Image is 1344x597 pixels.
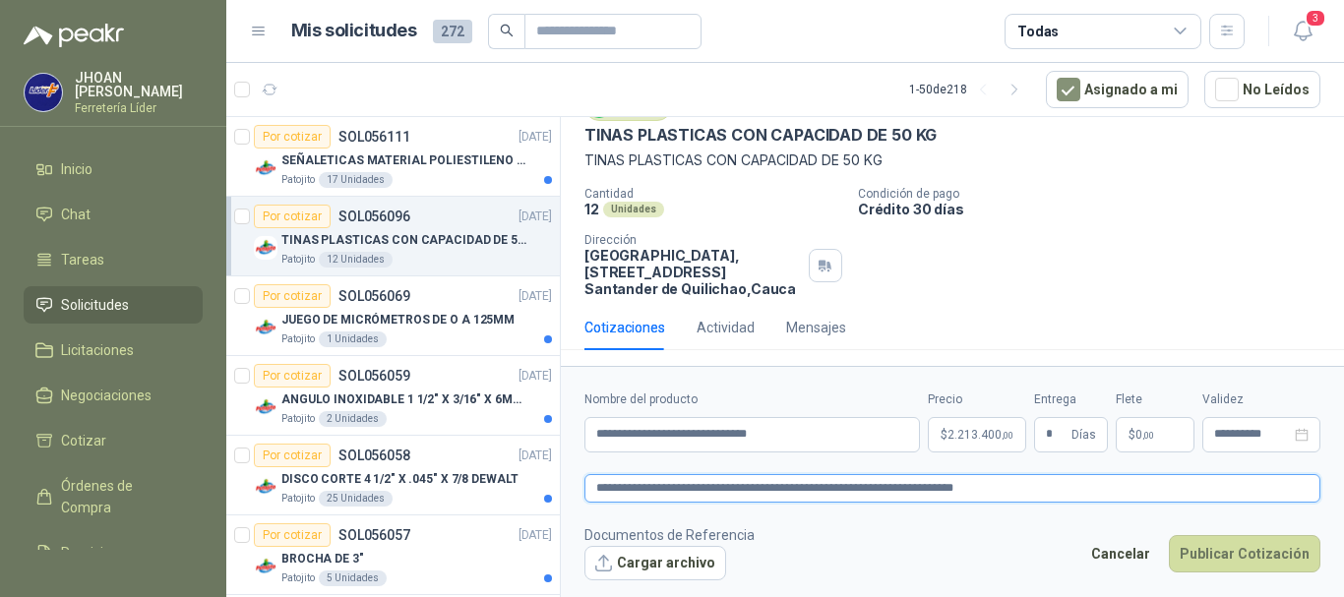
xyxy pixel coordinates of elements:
div: Unidades [603,202,664,217]
span: 2.213.400 [947,429,1013,441]
div: 2 Unidades [319,411,387,427]
p: SOL056069 [338,289,410,303]
a: Por cotizarSOL056059[DATE] Company LogoANGULO INOXIDABLE 1 1/2" X 3/16" X 6MTSPatojito2 Unidades [226,356,560,436]
p: SOL056058 [338,448,410,462]
button: Cancelar [1080,535,1161,572]
a: Por cotizarSOL056058[DATE] Company LogoDISCO CORTE 4 1/2" X .045" X 7/8 DEWALTPatojito25 Unidades [226,436,560,515]
p: [GEOGRAPHIC_DATA], [STREET_ADDRESS] Santander de Quilichao , Cauca [584,247,801,297]
p: Ferretería Líder [75,102,203,114]
p: SOL056096 [338,209,410,223]
a: Cotizar [24,422,203,459]
img: Company Logo [254,236,277,260]
a: Solicitudes [24,286,203,324]
p: TINAS PLASTICAS CON CAPACIDAD DE 50 KG [584,125,937,146]
img: Company Logo [254,475,277,499]
span: Días [1071,418,1096,451]
div: 12 Unidades [319,252,393,268]
button: 3 [1285,14,1320,49]
p: TINAS PLASTICAS CON CAPACIDAD DE 50 KG [584,149,1320,171]
p: JHOAN [PERSON_NAME] [75,71,203,98]
div: Por cotizar [254,284,331,308]
span: Solicitudes [61,294,129,316]
div: 1 Unidades [319,331,387,347]
img: Company Logo [254,555,277,578]
div: Por cotizar [254,523,331,547]
p: Patojito [281,331,315,347]
img: Company Logo [254,156,277,180]
span: Cotizar [61,430,106,451]
p: [DATE] [519,128,552,147]
img: Company Logo [254,316,277,339]
div: Mensajes [786,317,846,338]
label: Precio [928,390,1026,409]
img: Company Logo [254,395,277,419]
div: Actividad [697,317,755,338]
p: BROCHA DE 3" [281,550,364,568]
a: Licitaciones [24,331,203,369]
h1: Mis solicitudes [291,17,417,45]
p: Patojito [281,570,315,586]
span: 0 [1135,429,1154,441]
a: Negociaciones [24,377,203,414]
p: ANGULO INOXIDABLE 1 1/2" X 3/16" X 6MTS [281,390,526,409]
img: Company Logo [25,74,62,111]
p: Patojito [281,252,315,268]
button: Cargar archivo [584,546,726,581]
span: Tareas [61,249,104,270]
p: [DATE] [519,447,552,465]
div: Por cotizar [254,364,331,388]
a: Por cotizarSOL056069[DATE] Company LogoJUEGO DE MICRÓMETROS DE O A 125MMPatojito1 Unidades [226,276,560,356]
a: Tareas [24,241,203,278]
div: Cotizaciones [584,317,665,338]
a: Inicio [24,150,203,188]
p: [DATE] [519,526,552,545]
p: Cantidad [584,187,842,201]
span: Remisiones [61,542,134,564]
label: Entrega [1034,390,1108,409]
p: TINAS PLASTICAS CON CAPACIDAD DE 50 KG [281,231,526,250]
img: Logo peakr [24,24,124,47]
p: SEÑALETICAS MATERIAL POLIESTILENO CON VINILO LAMINADO CALIBRE 60 [281,151,526,170]
span: $ [1129,429,1135,441]
p: Crédito 30 días [858,201,1336,217]
p: Patojito [281,411,315,427]
p: SOL056111 [338,130,410,144]
a: Por cotizarSOL056111[DATE] Company LogoSEÑALETICAS MATERIAL POLIESTILENO CON VINILO LAMINADO CALI... [226,117,560,197]
div: 5 Unidades [319,570,387,586]
p: SOL056057 [338,528,410,542]
p: 12 [584,201,599,217]
span: Negociaciones [61,385,152,406]
p: Condición de pago [858,187,1336,201]
a: Órdenes de Compra [24,467,203,526]
p: Patojito [281,491,315,507]
p: SOL056059 [338,369,410,383]
span: 3 [1305,9,1326,28]
label: Nombre del producto [584,390,920,409]
p: $2.213.400,00 [928,417,1026,452]
a: Por cotizarSOL056096[DATE] Company LogoTINAS PLASTICAS CON CAPACIDAD DE 50 KGPatojito12 Unidades [226,197,560,276]
span: Órdenes de Compra [61,475,184,518]
button: Publicar Cotización [1169,535,1320,572]
p: [DATE] [519,367,552,386]
div: 1 - 50 de 218 [909,74,1030,105]
div: Por cotizar [254,444,331,467]
span: Licitaciones [61,339,134,361]
span: search [500,24,514,37]
span: ,00 [1142,430,1154,441]
p: JUEGO DE MICRÓMETROS DE O A 125MM [281,311,515,329]
span: Inicio [61,158,92,180]
div: Por cotizar [254,205,331,228]
div: 25 Unidades [319,491,393,507]
div: Todas [1017,21,1059,42]
p: DISCO CORTE 4 1/2" X .045" X 7/8 DEWALT [281,470,519,489]
p: [DATE] [519,208,552,226]
p: Documentos de Referencia [584,524,755,546]
div: 17 Unidades [319,172,393,188]
a: Remisiones [24,534,203,571]
p: Dirección [584,233,801,247]
span: 272 [433,20,472,43]
p: Patojito [281,172,315,188]
a: Chat [24,196,203,233]
p: [DATE] [519,287,552,306]
div: Por cotizar [254,125,331,149]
